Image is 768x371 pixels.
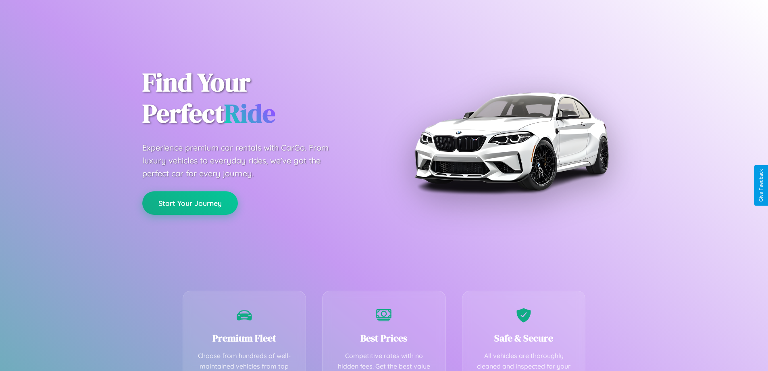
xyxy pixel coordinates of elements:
p: Experience premium car rentals with CarGo. From luxury vehicles to everyday rides, we've got the ... [142,141,344,180]
h1: Find Your Perfect [142,67,372,129]
h3: Premium Fleet [195,331,294,345]
img: Premium BMW car rental vehicle [410,40,612,242]
h3: Best Prices [335,331,433,345]
span: Ride [224,96,275,131]
h3: Safe & Secure [475,331,573,345]
div: Give Feedback [758,169,764,202]
button: Start Your Journey [142,191,238,215]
